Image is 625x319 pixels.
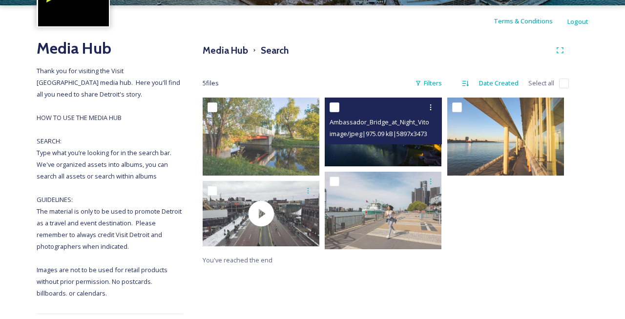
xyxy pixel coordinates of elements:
div: Filters [410,74,447,93]
h3: Media Hub [203,43,248,58]
span: Thank you for visiting the Visit [GEOGRAPHIC_DATA] media hub. Here you'll find all you need to sh... [37,66,183,298]
img: Belle Isle (9).jpg [203,98,319,175]
span: Select all [528,79,554,88]
span: You've reached the end [203,256,272,264]
img: Huntington Place Beauty Shot 3.jpg [447,98,564,175]
span: Logout [567,17,588,26]
img: thumbnail [203,181,319,246]
a: Terms & Conditions [494,15,567,27]
h3: Search [261,43,289,58]
span: 5 file s [203,79,219,88]
span: image/jpeg | 975.09 kB | 5897 x 3473 [330,129,427,138]
span: Terms & Conditions [494,17,553,25]
span: Ambassador_Bridge_at_Night_Vito_Palmisano.jpeg [330,117,477,126]
h2: Media Hub [37,37,183,60]
img: Bureau_Riverwalk_1561.jpg [325,172,441,249]
div: Date Created [474,74,523,93]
